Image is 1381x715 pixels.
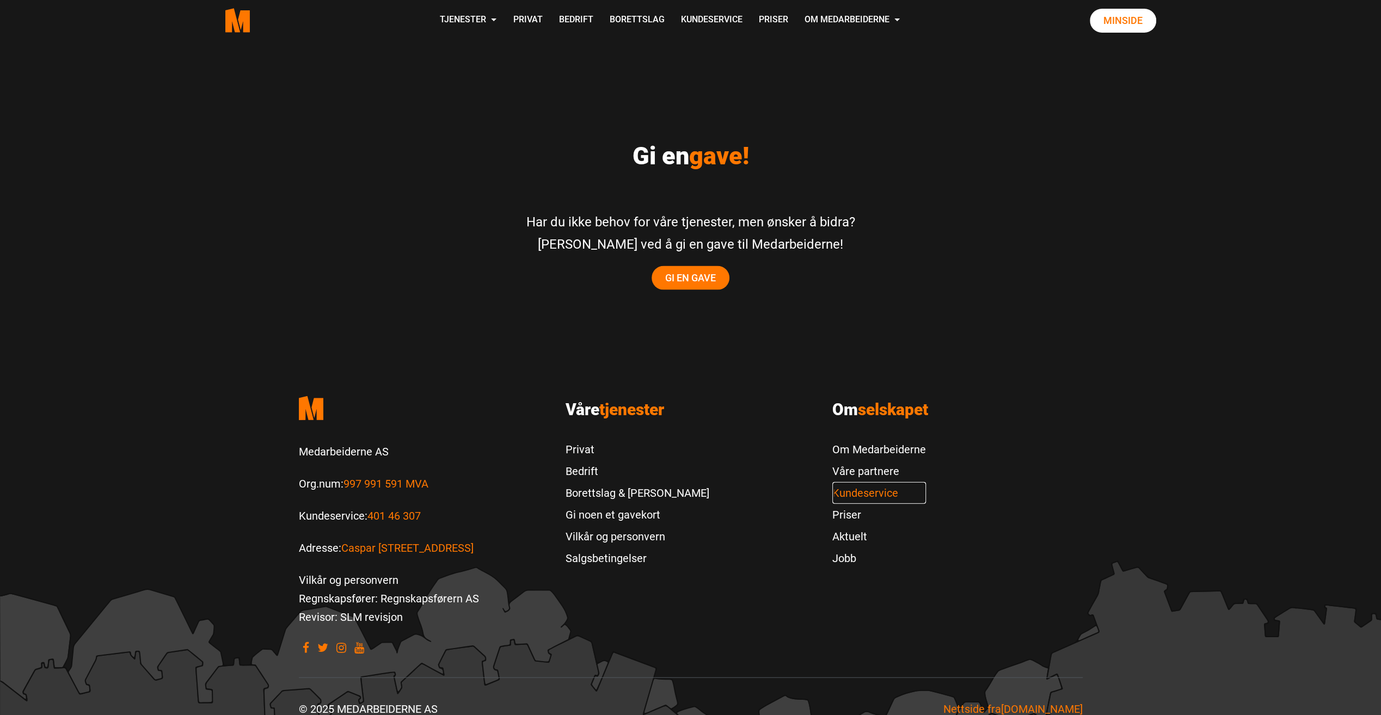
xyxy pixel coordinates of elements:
a: Visit our Facebook [303,642,309,652]
a: Bedrift [550,1,601,40]
a: Priser [832,504,926,526]
a: Les mer om Org.num [343,477,428,490]
a: Bedrift [566,460,709,482]
span: gave! [689,141,749,170]
h2: Gi en [372,141,1009,171]
a: Salgsbetingelser [566,547,709,569]
a: Minside [1090,9,1156,33]
h3: Våre [566,400,816,420]
p: Adresse: [299,539,549,557]
a: Priser [750,1,796,40]
a: Les mer om Caspar Storms vei 16, 0664 Oslo [341,541,474,554]
span: selskapet [858,400,928,419]
a: Aktuelt [832,526,926,547]
a: Regnskapsfører: Regnskapsførern AS [299,592,479,605]
a: Kundeservice [832,482,926,504]
a: Jobb [832,547,926,569]
a: Call us to 401 46 307 [367,509,421,522]
a: Visit our youtube [354,642,364,652]
a: Om Medarbeiderne [832,439,926,460]
a: Visit our Twitter [317,642,328,652]
a: Medarbeiderne start [299,388,549,429]
a: Visit our Instagram [336,642,346,652]
p: Har du ikke behov for våre tjenester, men ønsker å bidra? [PERSON_NAME] ved å gi en gave til Meda... [372,211,1009,256]
p: Org.num: [299,474,549,493]
a: Vilkår og personvern [566,526,709,547]
h3: Om [832,400,1083,420]
a: Om Medarbeiderne [796,1,908,40]
span: tjenester [599,400,664,419]
a: Vilkår og personvern [299,574,398,587]
a: Revisor: SLM revisjon [299,611,403,624]
a: Borettslag [601,1,672,40]
a: Borettslag & [PERSON_NAME] [566,482,709,504]
a: Gi noen et gavekort [566,504,709,526]
a: Kundeservice [672,1,750,40]
a: Privat [566,439,709,460]
p: Medarbeiderne AS [299,442,549,461]
p: Kundeservice: [299,507,549,525]
a: Privat [505,1,550,40]
a: Gi en gave [652,266,729,290]
a: Tjenester [431,1,505,40]
a: Våre partnere [832,460,926,482]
